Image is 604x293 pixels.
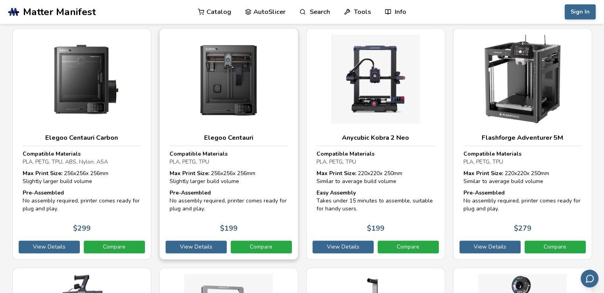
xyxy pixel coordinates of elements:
strong: Max Print Size: [463,170,503,177]
div: No assembly required, printer comes ready for plug and play. [463,189,582,212]
p: $ 299 [73,224,91,233]
h3: Flashforge Adventurer 5M [463,134,582,142]
div: No assembly required, printer comes ready for plug and play. [170,189,288,212]
strong: Pre-Assembled [23,189,64,197]
strong: Easy Assembly [316,189,356,197]
strong: Compatible Materials [316,150,374,158]
h3: Elegoo Centauri [170,134,288,142]
a: Anycubic Kobra 2 NeoCompatible MaterialsPLA, PETG, TPUMax Print Size: 220x220x 250mmSimilar to av... [306,28,445,260]
p: $ 199 [367,224,384,233]
strong: Compatible Materials [23,150,81,158]
p: $ 279 [514,224,531,233]
div: 256 x 256 x 256 mm Slightly larger build volume [170,170,288,185]
h3: Elegoo Centauri Carbon [23,134,141,142]
span: PLA, PETG, TPU [316,158,356,166]
a: View Details [313,241,374,253]
a: View Details [19,241,80,253]
p: $ 199 [220,224,237,233]
a: View Details [166,241,227,253]
strong: Pre-Assembled [463,189,505,197]
strong: Max Print Size: [316,170,356,177]
span: PLA, PETG, TPU [463,158,503,166]
button: Sign In [565,4,596,19]
h3: Anycubic Kobra 2 Neo [316,134,435,142]
div: Takes under 15 minutes to assemble, suitable for handy users. [316,189,435,212]
strong: Max Print Size: [23,170,62,177]
a: Elegoo CentauriCompatible MaterialsPLA, PETG, TPUMax Print Size: 256x256x 256mmSlightly larger bu... [159,28,298,260]
div: 220 x 220 x 250 mm Similar to average build volume [463,170,582,185]
button: Send feedback via email [581,270,598,287]
strong: Max Print Size: [170,170,209,177]
a: Compare [84,241,145,253]
strong: Compatible Materials [463,150,521,158]
a: Compare [378,241,439,253]
span: PLA, PETG, TPU, ABS, Nylon, ASA [23,158,108,166]
div: 256 x 256 x 256 mm Slightly larger build volume [23,170,141,185]
a: Flashforge Adventurer 5MCompatible MaterialsPLA, PETG, TPUMax Print Size: 220x220x 250mmSimilar t... [453,28,592,260]
div: No assembly required, printer comes ready for plug and play. [23,189,141,212]
span: Matter Manifest [23,6,96,17]
a: Compare [525,241,586,253]
a: Compare [231,241,292,253]
strong: Pre-Assembled [170,189,211,197]
a: Elegoo Centauri CarbonCompatible MaterialsPLA, PETG, TPU, ABS, Nylon, ASAMax Print Size: 256x256x... [12,28,151,260]
span: PLA, PETG, TPU [170,158,209,166]
div: 220 x 220 x 250 mm Similar to average build volume [316,170,435,185]
strong: Compatible Materials [170,150,228,158]
a: View Details [459,241,521,253]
